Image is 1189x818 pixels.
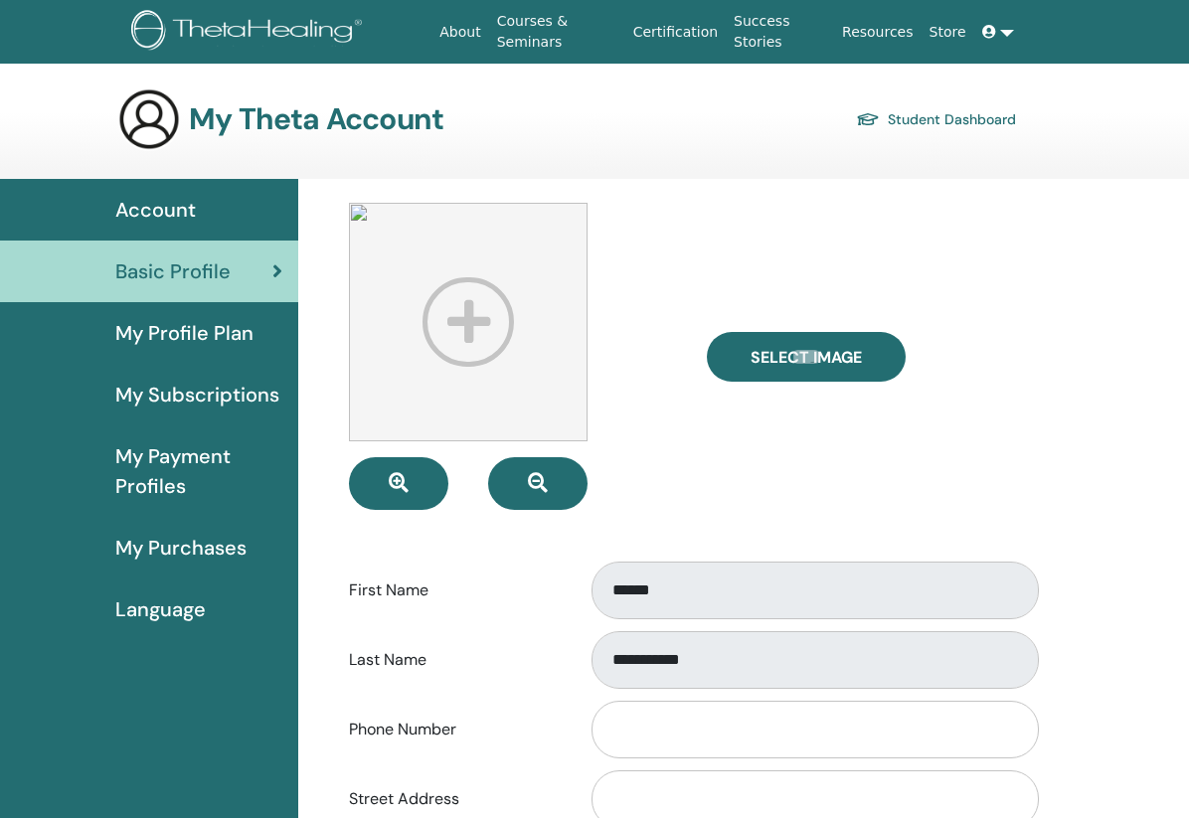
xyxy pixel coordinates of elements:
[349,203,588,441] img: profile
[115,533,247,563] span: My Purchases
[922,14,974,51] a: Store
[117,87,181,151] img: generic-user-icon.jpg
[115,380,279,409] span: My Subscriptions
[834,14,922,51] a: Resources
[489,3,625,61] a: Courses & Seminars
[751,347,862,368] span: Select Image
[115,318,254,348] span: My Profile Plan
[115,441,282,501] span: My Payment Profiles
[625,14,726,51] a: Certification
[115,594,206,624] span: Language
[334,780,573,818] label: Street Address
[334,711,573,748] label: Phone Number
[431,14,488,51] a: About
[131,10,369,55] img: logo.png
[793,350,819,364] input: Select Image
[115,195,196,225] span: Account
[334,641,573,679] label: Last Name
[726,3,834,61] a: Success Stories
[856,111,880,128] img: graduation-cap.svg
[115,256,231,286] span: Basic Profile
[856,105,1016,133] a: Student Dashboard
[334,572,573,609] label: First Name
[189,101,443,137] h3: My Theta Account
